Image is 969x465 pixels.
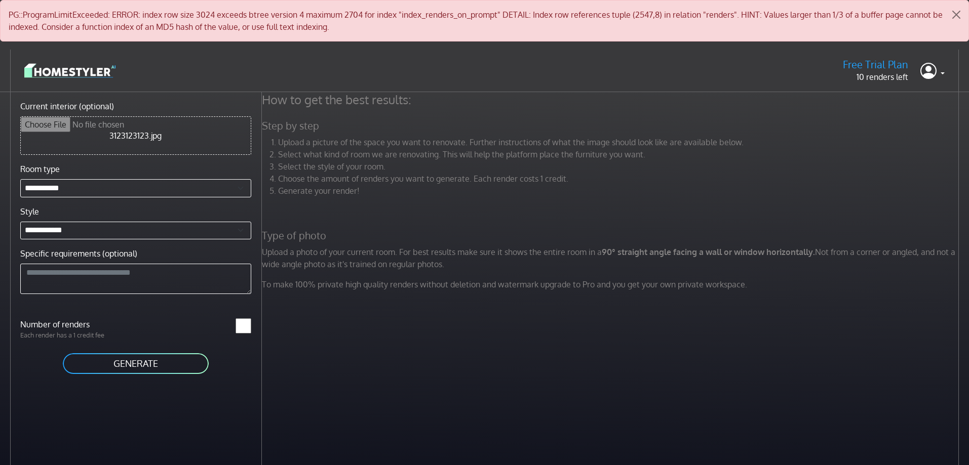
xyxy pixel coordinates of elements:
label: Number of renders [14,318,136,330]
h5: Type of photo [256,229,968,242]
h5: Step by step [256,119,968,132]
li: Upload a picture of the space you want to renovate. Further instructions of what the image should... [278,136,962,148]
h5: Free Trial Plan [843,58,908,71]
li: Generate your render! [278,185,962,197]
label: Style [20,205,39,218]
label: Specific requirements (optional) [20,247,137,260]
strong: 90° straight angle facing a wall or window horizontally. [602,247,815,257]
label: Room type [20,163,60,175]
li: Select what kind of room we are renovating. This will help the platform place the furniture you w... [278,148,962,160]
p: Each render has a 1 credit fee [14,330,136,340]
label: Current interior (optional) [20,100,114,112]
p: Upload a photo of your current room. For best results make sure it shows the entire room in a Not... [256,246,968,270]
img: logo-3de290ba35641baa71223ecac5eacb59cb85b4c7fdf211dc9aaecaaee71ea2f8.svg [24,62,115,79]
li: Choose the amount of renders you want to generate. Each render costs 1 credit. [278,173,962,185]
p: To make 100% private high quality renders without deletion and watermark upgrade to Pro and you g... [256,278,968,290]
p: 10 renders left [843,71,908,83]
button: Close [944,1,968,29]
li: Select the style of your room. [278,160,962,173]
h4: How to get the best results: [256,92,968,107]
button: GENERATE [62,352,210,375]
